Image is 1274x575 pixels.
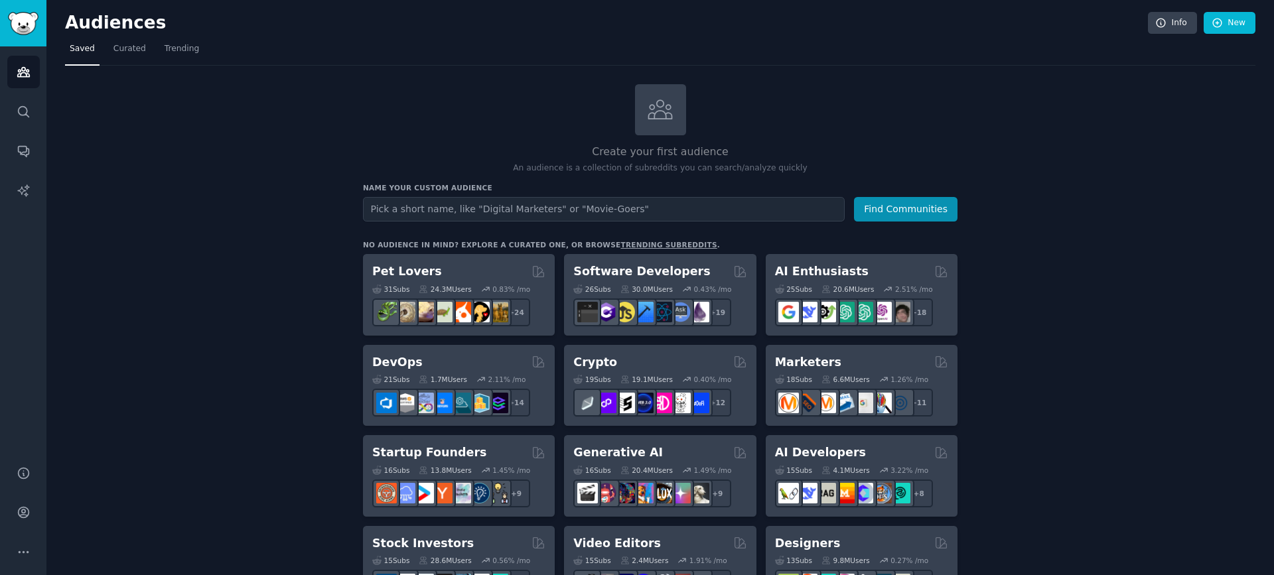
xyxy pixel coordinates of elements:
[488,302,508,322] img: dogbreed
[469,302,490,322] img: PetAdvice
[890,302,910,322] img: ArtificalIntelligence
[577,302,598,322] img: software
[797,302,817,322] img: DeepSeek
[775,263,869,280] h2: AI Enthusiasts
[854,197,957,222] button: Find Communities
[890,483,910,503] img: AIDevelopersSociety
[372,285,409,294] div: 31 Sub s
[815,483,836,503] img: Rag
[372,263,442,280] h2: Pet Lovers
[890,466,928,475] div: 3.22 % /mo
[797,483,817,503] img: DeepSeek
[620,241,717,249] a: trending subreddits
[778,302,799,322] img: GoogleGeminiAI
[689,302,709,322] img: elixir
[419,556,471,565] div: 28.6M Users
[652,483,672,503] img: FluxAI
[372,444,486,461] h2: Startup Founders
[577,483,598,503] img: aivideo
[1204,12,1255,34] a: New
[109,38,151,66] a: Curated
[596,483,616,503] img: dalle2
[834,393,855,413] img: Emailmarketing
[502,298,530,326] div: + 24
[890,556,928,565] div: 0.27 % /mo
[775,535,841,552] h2: Designers
[573,466,610,475] div: 16 Sub s
[689,393,709,413] img: defi_
[65,13,1148,34] h2: Audiences
[492,466,530,475] div: 1.45 % /mo
[372,535,474,552] h2: Stock Investors
[372,354,423,371] h2: DevOps
[775,285,812,294] div: 25 Sub s
[65,38,100,66] a: Saved
[905,298,933,326] div: + 18
[895,285,933,294] div: 2.51 % /mo
[372,375,409,384] div: 21 Sub s
[821,466,870,475] div: 4.1M Users
[871,302,892,322] img: OpenAIDev
[372,556,409,565] div: 15 Sub s
[821,375,870,384] div: 6.6M Users
[432,393,453,413] img: DevOpsLinks
[488,483,508,503] img: growmybusiness
[834,483,855,503] img: MistralAI
[890,393,910,413] img: OnlineMarketing
[614,302,635,322] img: learnjavascript
[469,393,490,413] img: aws_cdk
[821,285,874,294] div: 20.6M Users
[633,483,654,503] img: sdforall
[778,483,799,503] img: LangChain
[652,302,672,322] img: reactnative
[413,302,434,322] img: leopardgeckos
[492,556,530,565] div: 0.56 % /mo
[853,393,873,413] img: googleads
[694,285,732,294] div: 0.43 % /mo
[871,393,892,413] img: MarketingResearch
[834,302,855,322] img: chatgpt_promptDesign
[890,375,928,384] div: 1.26 % /mo
[689,483,709,503] img: DreamBooth
[573,556,610,565] div: 15 Sub s
[395,393,415,413] img: AWS_Certified_Experts
[821,556,870,565] div: 9.8M Users
[363,183,957,192] h3: Name your custom audience
[703,479,731,507] div: + 9
[620,466,673,475] div: 20.4M Users
[432,302,453,322] img: turtle
[633,393,654,413] img: web3
[573,285,610,294] div: 26 Sub s
[775,556,812,565] div: 13 Sub s
[775,466,812,475] div: 15 Sub s
[573,535,661,552] h2: Video Editors
[905,389,933,416] div: + 11
[577,393,598,413] img: ethfinance
[797,393,817,413] img: bigseo
[419,285,471,294] div: 24.3M Users
[413,483,434,503] img: startup
[694,375,732,384] div: 0.40 % /mo
[160,38,204,66] a: Trending
[775,354,841,371] h2: Marketers
[395,302,415,322] img: ballpython
[363,144,957,160] h2: Create your first audience
[871,483,892,503] img: llmops
[815,393,836,413] img: AskMarketing
[573,375,610,384] div: 19 Sub s
[620,285,673,294] div: 30.0M Users
[815,302,836,322] img: AItoolsCatalog
[670,393,691,413] img: CryptoNews
[614,393,635,413] img: ethstaker
[703,298,731,326] div: + 19
[652,393,672,413] img: defiblockchain
[596,393,616,413] img: 0xPolygon
[778,393,799,413] img: content_marketing
[432,483,453,503] img: ycombinator
[113,43,146,55] span: Curated
[1148,12,1197,34] a: Info
[502,479,530,507] div: + 9
[451,483,471,503] img: indiehackers
[633,302,654,322] img: iOSProgramming
[614,483,635,503] img: deepdream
